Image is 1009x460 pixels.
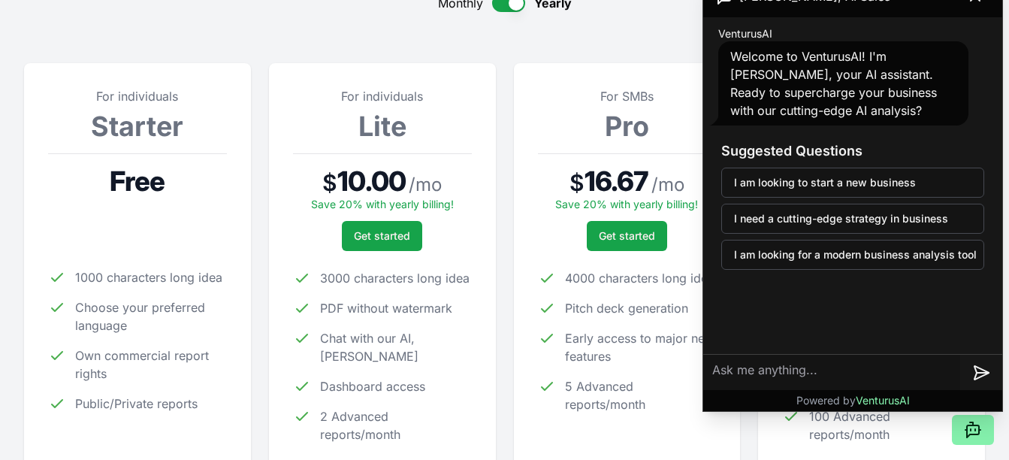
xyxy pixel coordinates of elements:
span: Save 20% with yearly billing! [311,198,454,210]
p: For individuals [293,87,472,105]
span: Welcome to VenturusAI! I'm [PERSON_NAME], your AI assistant. Ready to supercharge your business w... [730,49,937,118]
span: / mo [651,173,684,197]
span: Dashboard access [320,377,425,395]
button: Get started [342,221,422,251]
span: / mo [409,173,442,197]
span: PDF without watermark [320,299,452,317]
span: 3000 characters long idea [320,269,470,287]
span: 1000 characters long idea [75,268,222,286]
p: For individuals [48,87,227,105]
h3: Starter [48,111,227,141]
span: Get started [354,228,410,244]
span: Pitch deck generation [565,299,688,317]
button: I am looking for a modern business analysis tool [721,240,984,270]
span: VenturusAI [718,26,772,41]
h3: Lite [293,111,472,141]
span: Choose your preferred language [75,298,227,334]
span: Save 20% with yearly billing! [555,198,698,210]
span: Public/Private reports [75,395,198,413]
span: $ [569,169,585,196]
span: Chat with our AI, [PERSON_NAME] [320,329,472,365]
span: 16.67 [585,166,649,196]
span: 4000 characters long idea [565,269,714,287]
h3: Suggested Questions [721,141,984,162]
span: Own commercial report rights [75,347,227,383]
button: Get started [587,221,667,251]
span: Early access to major new features [565,329,717,365]
span: 10.00 [337,166,406,196]
button: I am looking to start a new business [721,168,984,198]
span: VenturusAI [856,394,910,407]
span: Free [110,166,165,196]
span: Get started [599,228,655,244]
h3: Pro [538,111,717,141]
span: 5 Advanced reports/month [565,377,717,413]
button: I need a cutting-edge strategy in business [721,204,984,234]
span: 100 Advanced reports/month [809,407,961,443]
span: 2 Advanced reports/month [320,407,472,443]
p: For SMBs [538,87,717,105]
p: Powered by [796,393,910,408]
span: $ [322,169,337,196]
